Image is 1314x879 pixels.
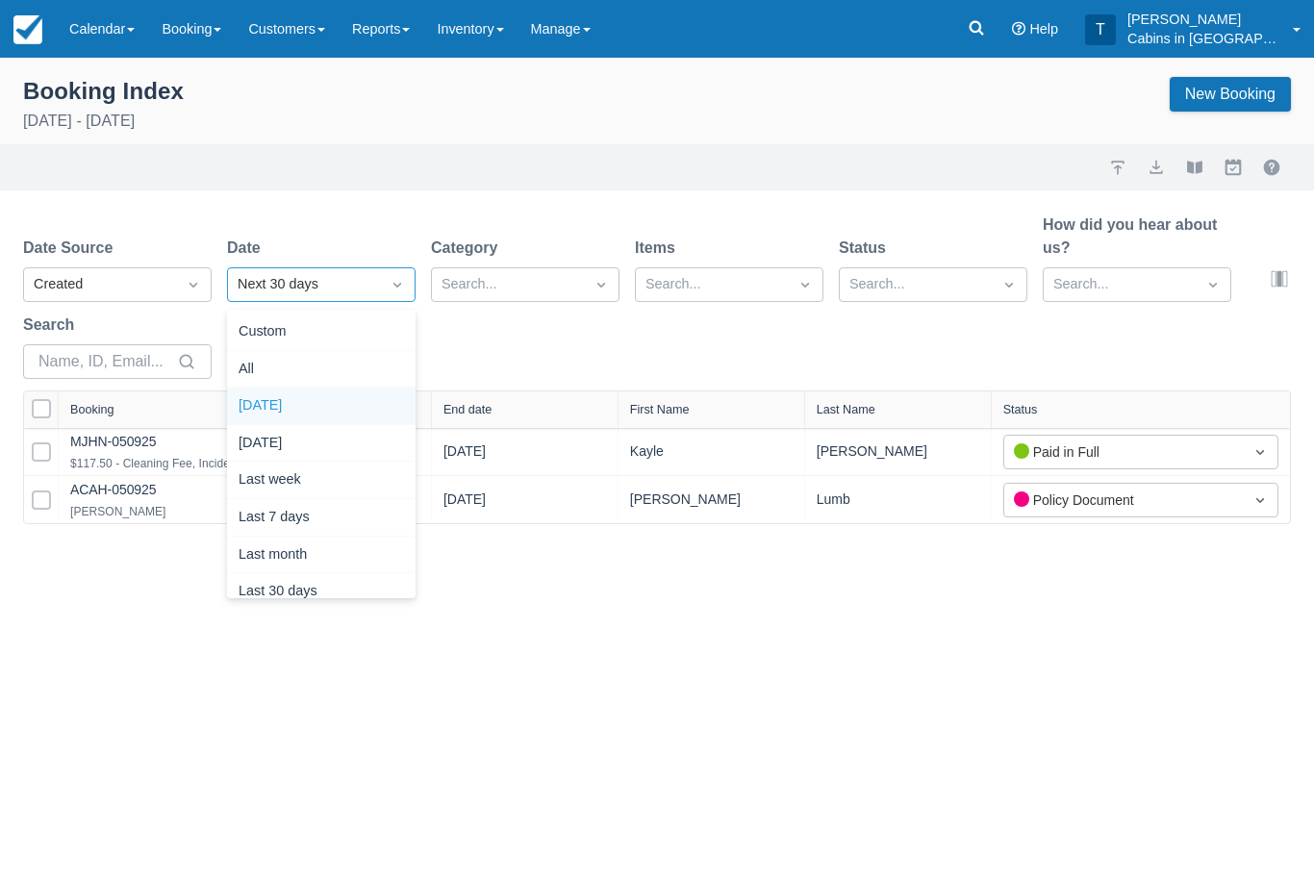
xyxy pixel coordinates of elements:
p: Cabins in [GEOGRAPHIC_DATA] [1127,29,1281,48]
a: MJHN-050925 [70,434,157,449]
div: Status [1003,403,1038,416]
div: Policy Document [1014,490,1233,511]
div: Last Name [817,403,875,416]
div: Kayle [630,439,793,464]
div: [PERSON_NAME] [630,488,793,512]
div: Paid in Full [1014,441,1233,463]
label: How did you hear about us? [1043,213,1231,260]
label: Date Source [23,237,120,260]
a: ACAH-050925 [70,482,157,497]
input: Name, ID, Email... [38,344,173,379]
label: Status [839,237,894,260]
div: End date [443,403,492,416]
div: [DATE] [227,388,416,425]
div: Last 7 days [227,499,416,537]
div: [DATE] [227,425,416,463]
div: [DATE] [443,441,486,469]
span: Dropdown icon [999,275,1019,294]
span: Help [1029,21,1058,37]
div: $117.50 - Cleaning Fee, Incidental Service Fee, Safari on [PERSON_NAME] River [70,452,497,475]
div: Created [34,274,166,295]
span: Dropdown icon [592,275,611,294]
div: Lumb [817,488,979,512]
span: Dropdown icon [184,275,203,294]
div: All [227,351,416,389]
i: Help [1012,22,1025,36]
div: [PERSON_NAME] [817,439,979,464]
div: Custom [227,314,416,351]
div: Booking Index [23,77,184,106]
label: Category [431,237,505,260]
label: Items [635,237,683,260]
a: import [1106,156,1129,179]
span: Dropdown icon [796,275,815,294]
div: Last 30 days [227,573,416,611]
div: [DATE] [443,490,486,517]
label: Search [23,314,82,337]
label: Date [227,237,268,260]
span: Dropdown icon [388,275,407,294]
div: Next 30 days [238,274,370,295]
div: [PERSON_NAME] [70,500,165,523]
span: Dropdown icon [1251,490,1270,510]
div: Last month [227,537,416,574]
span: Dropdown icon [1203,275,1223,294]
img: checkfront-main-nav-mini-logo.png [13,15,42,44]
div: First Name [630,403,690,416]
p: [DATE] - [DATE] [23,110,184,133]
a: New Booking [1170,77,1291,112]
p: [PERSON_NAME] [1127,10,1281,29]
div: Booking [70,403,114,416]
button: export [1145,156,1168,179]
div: Last week [227,462,416,499]
div: T [1085,14,1116,45]
span: Dropdown icon [1251,442,1270,462]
